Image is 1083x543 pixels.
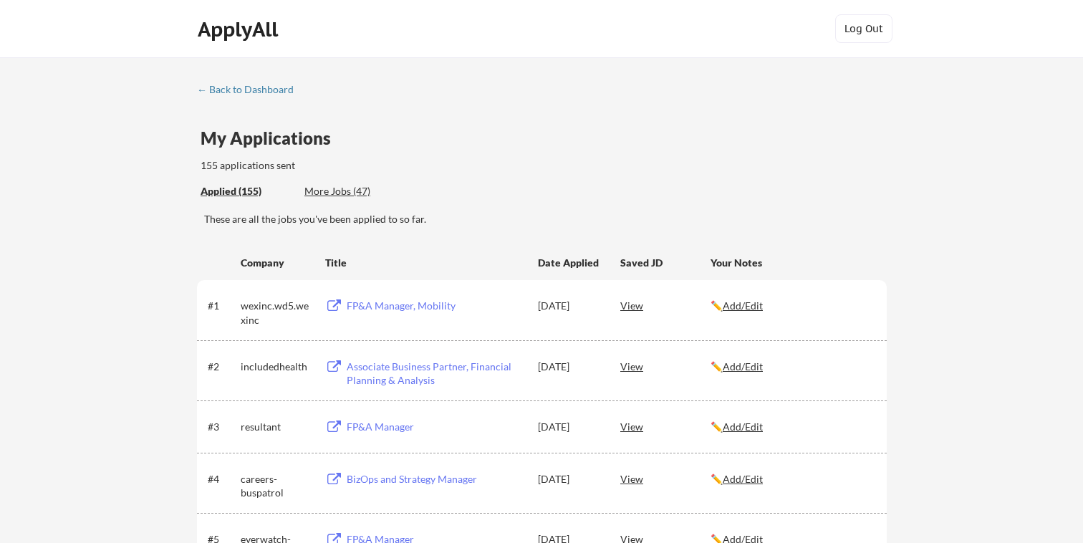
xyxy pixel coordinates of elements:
[723,299,763,312] u: Add/Edit
[620,249,711,275] div: Saved JD
[208,472,236,486] div: #4
[347,360,524,388] div: Associate Business Partner, Financial Planning & Analysis
[241,472,312,500] div: careers-buspatrol
[201,130,342,147] div: My Applications
[241,256,312,270] div: Company
[241,299,312,327] div: wexinc.wd5.wexinc
[711,299,874,313] div: ✏️
[711,472,874,486] div: ✏️
[304,184,410,199] div: These are job applications we think you'd be a good fit for, but couldn't apply you to automatica...
[711,256,874,270] div: Your Notes
[538,420,601,434] div: [DATE]
[208,420,236,434] div: #3
[241,360,312,374] div: includedhealth
[208,299,236,313] div: #1
[620,466,711,491] div: View
[347,299,524,313] div: FP&A Manager, Mobility
[620,353,711,379] div: View
[538,299,601,313] div: [DATE]
[723,421,763,433] u: Add/Edit
[723,360,763,373] u: Add/Edit
[204,212,887,226] div: These are all the jobs you've been applied to so far.
[197,85,304,95] div: ← Back to Dashboard
[538,256,601,270] div: Date Applied
[711,420,874,434] div: ✏️
[201,184,294,198] div: Applied (155)
[241,420,312,434] div: resultant
[538,360,601,374] div: [DATE]
[197,84,304,98] a: ← Back to Dashboard
[723,473,763,485] u: Add/Edit
[711,360,874,374] div: ✏️
[208,360,236,374] div: #2
[835,14,892,43] button: Log Out
[347,420,524,434] div: FP&A Manager
[620,413,711,439] div: View
[620,292,711,318] div: View
[325,256,524,270] div: Title
[198,17,282,42] div: ApplyAll
[304,184,410,198] div: More Jobs (47)
[538,472,601,486] div: [DATE]
[201,158,478,173] div: 155 applications sent
[201,184,294,199] div: These are all the jobs you've been applied to so far.
[347,472,524,486] div: BizOps and Strategy Manager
